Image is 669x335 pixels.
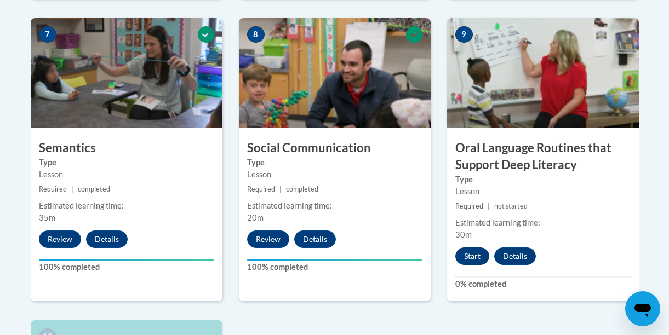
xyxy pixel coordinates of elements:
button: Review [39,230,81,248]
div: Estimated learning time: [39,200,214,212]
span: not started [494,202,528,210]
span: 9 [455,26,473,43]
label: Type [455,174,631,186]
label: Type [247,157,422,169]
span: Required [247,185,275,193]
img: Course Image [31,18,222,128]
button: Review [247,230,289,248]
img: Course Image [239,18,431,128]
h3: Social Communication [239,140,431,157]
span: Required [455,202,483,210]
iframe: Button to launch messaging window [625,291,660,326]
button: Details [294,230,336,248]
label: 0% completed [455,278,631,290]
button: Details [86,230,128,248]
div: Lesson [39,169,214,181]
div: Estimated learning time: [455,217,631,229]
h3: Semantics [31,140,222,157]
button: Details [494,247,536,265]
span: 20m [247,213,264,222]
div: Estimated learning time: [247,200,422,212]
span: | [71,185,73,193]
div: Your progress [39,259,214,261]
span: | [488,202,490,210]
div: Your progress [247,259,422,261]
h3: Oral Language Routines that Support Deep Literacy [447,140,639,174]
span: 7 [39,26,56,43]
span: 8 [247,26,265,43]
button: Start [455,247,489,265]
label: Type [39,157,214,169]
span: 30m [455,230,472,239]
div: Lesson [247,169,422,181]
span: | [279,185,282,193]
div: Lesson [455,186,631,198]
span: Required [39,185,67,193]
span: 35m [39,213,55,222]
label: 100% completed [247,261,422,273]
label: 100% completed [39,261,214,273]
img: Course Image [447,18,639,128]
span: completed [286,185,318,193]
span: completed [78,185,110,193]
